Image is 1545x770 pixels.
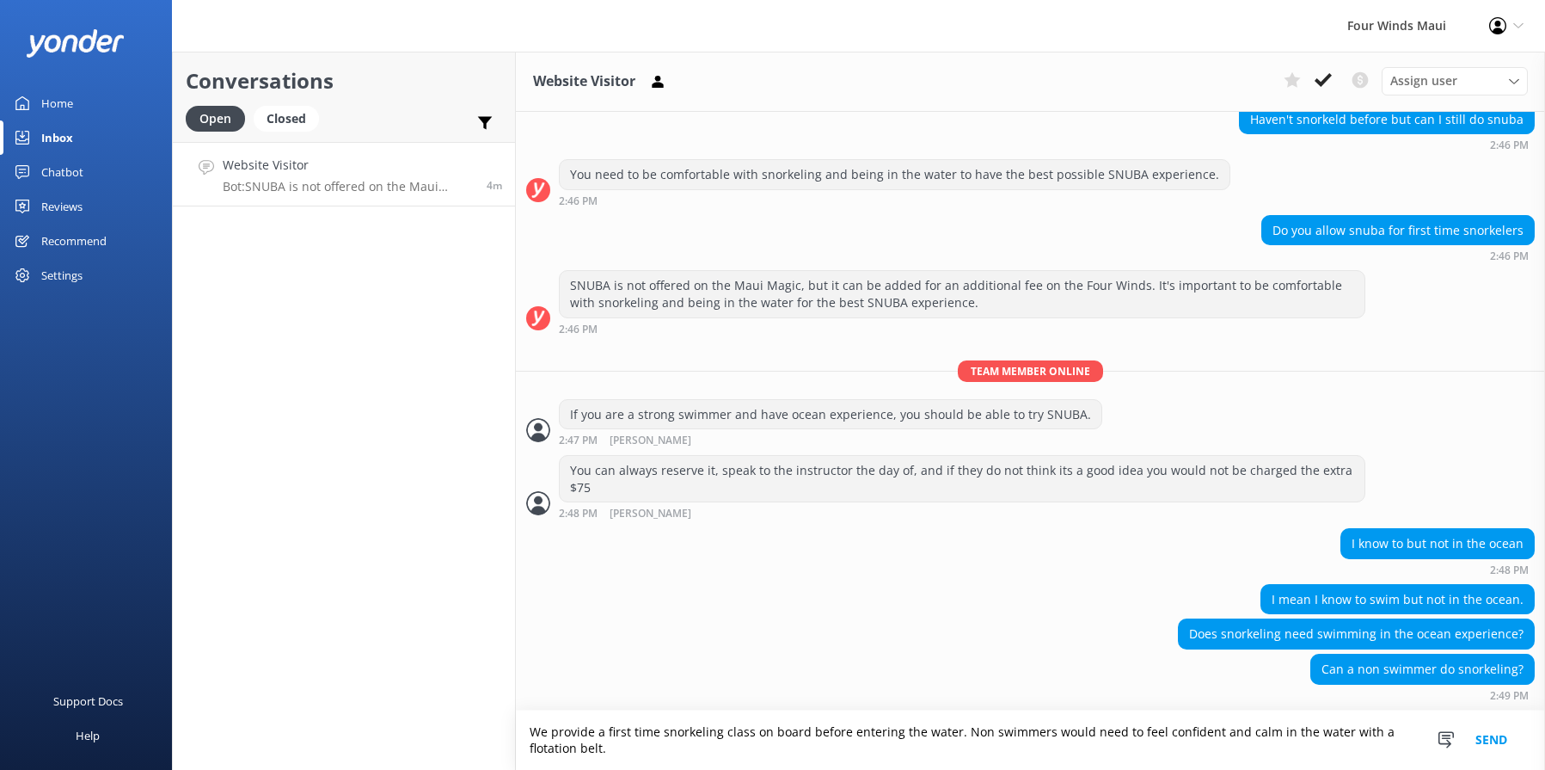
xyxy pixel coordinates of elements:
[254,108,328,127] a: Closed
[560,271,1364,317] div: SNUBA is not offered on the Maui Magic, but it can be added for an additional fee on the Four Win...
[1390,71,1457,90] span: Assign user
[516,711,1545,770] textarea: We provide a first time snorkeling class on board before entering the water. Non swimmers would n...
[1179,619,1534,649] div: Does snorkeling need swimming in the ocean experience?
[610,508,691,520] span: [PERSON_NAME]
[1340,564,1535,576] div: Sep 25 2025 02:48pm (UTC -10:00) Pacific/Honolulu
[560,400,1101,429] div: If you are a strong swimmer and have ocean experience, you should be able to try SNUBA.
[1310,689,1535,701] div: Sep 25 2025 02:49pm (UTC -10:00) Pacific/Honolulu
[41,224,107,258] div: Recommend
[958,360,1103,382] span: Team member online
[487,178,502,193] span: Sep 25 2025 02:46pm (UTC -10:00) Pacific/Honolulu
[41,258,83,293] div: Settings
[53,684,123,718] div: Support Docs
[1261,585,1534,614] div: I mean I know to swim but not in the ocean.
[560,456,1364,502] div: You can always reserve it, speak to the instructor the day of, and if they do not think its a goo...
[41,120,73,155] div: Inbox
[1490,140,1529,151] strong: 2:46 PM
[559,323,1365,335] div: Sep 25 2025 02:46pm (UTC -10:00) Pacific/Honolulu
[559,196,598,206] strong: 2:46 PM
[559,324,598,335] strong: 2:46 PM
[173,142,515,206] a: Website VisitorBot:SNUBA is not offered on the Maui Magic, but it can be added for an additional ...
[41,155,83,189] div: Chatbot
[559,435,598,447] strong: 2:47 PM
[559,507,1365,520] div: Sep 25 2025 02:48pm (UTC -10:00) Pacific/Honolulu
[1240,105,1534,134] div: Haven't snorkeld before but can I still do snuba
[223,156,474,175] h4: Website Visitor
[1459,711,1524,770] button: Send
[1490,251,1529,262] strong: 2:46 PM
[186,106,245,132] div: Open
[41,189,83,224] div: Reviews
[1490,565,1529,576] strong: 2:48 PM
[559,434,1102,447] div: Sep 25 2025 02:47pm (UTC -10:00) Pacific/Honolulu
[223,179,474,194] p: Bot: SNUBA is not offered on the Maui Magic, but it can be added for an additional fee on the Fou...
[610,435,691,447] span: [PERSON_NAME]
[1262,216,1534,245] div: Do you allow snuba for first time snorkelers
[186,65,502,97] h2: Conversations
[186,108,254,127] a: Open
[560,160,1229,189] div: You need to be comfortable with snorkeling and being in the water to have the best possible SNUBA...
[254,106,319,132] div: Closed
[1341,529,1534,558] div: I know to but not in the ocean
[41,86,73,120] div: Home
[1382,67,1528,95] div: Assign User
[559,194,1230,206] div: Sep 25 2025 02:46pm (UTC -10:00) Pacific/Honolulu
[1490,691,1529,701] strong: 2:49 PM
[26,29,125,58] img: yonder-white-logo.png
[76,718,100,753] div: Help
[1311,655,1534,684] div: Can a non swimmer do snorkeling?
[559,508,598,520] strong: 2:48 PM
[1239,139,1535,151] div: Sep 25 2025 02:46pm (UTC -10:00) Pacific/Honolulu
[533,71,635,93] h3: Website Visitor
[1261,249,1535,262] div: Sep 25 2025 02:46pm (UTC -10:00) Pacific/Honolulu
